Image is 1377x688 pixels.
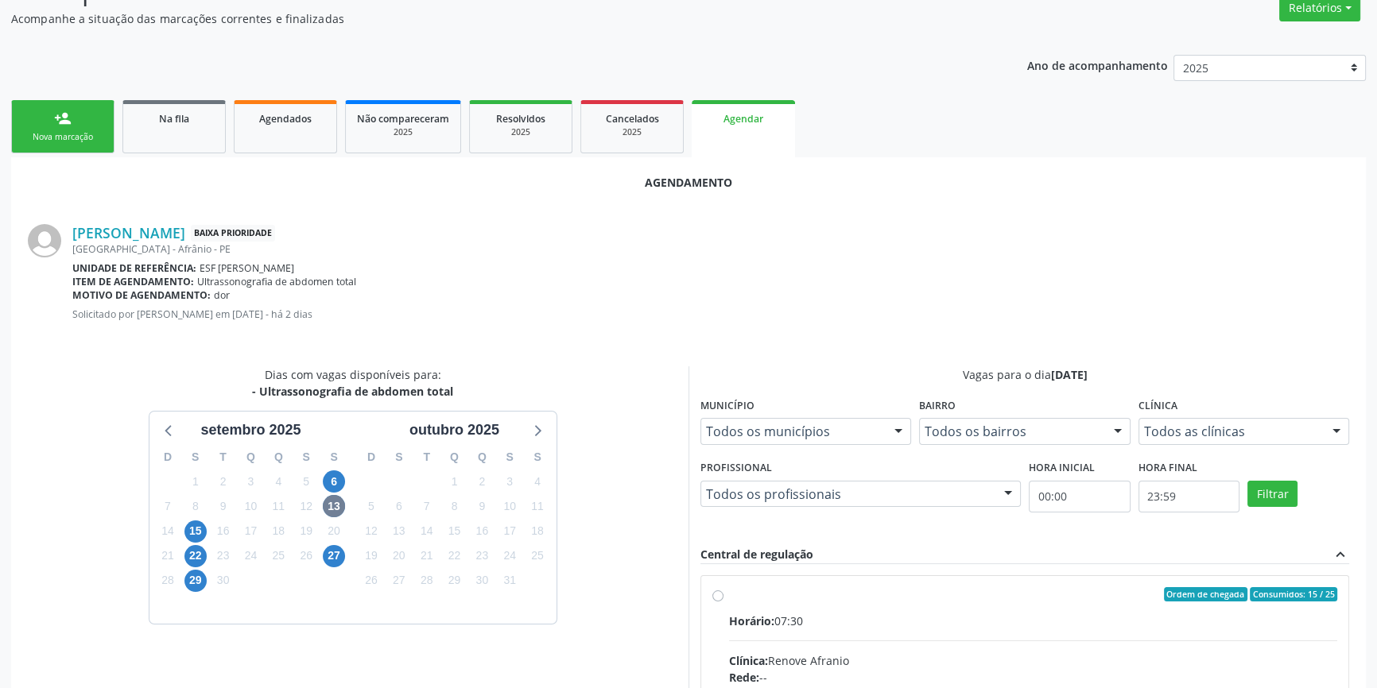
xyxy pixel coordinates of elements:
[498,520,521,543] span: sexta-feira, 17 de outubro de 2025
[212,570,235,592] span: terça-feira, 30 de setembro de 2025
[360,520,382,543] span: domingo, 12 de outubro de 2025
[700,456,772,481] label: Profissional
[416,495,438,517] span: terça-feira, 7 de outubro de 2025
[729,670,759,685] span: Rede:
[72,224,185,242] a: [PERSON_NAME]
[471,570,493,592] span: quinta-feira, 30 de outubro de 2025
[200,261,294,275] span: ESF [PERSON_NAME]
[323,495,345,517] span: sábado, 13 de setembro de 2025
[357,126,449,138] div: 2025
[267,495,289,517] span: quinta-feira, 11 de setembro de 2025
[1138,394,1177,419] label: Clínica
[237,445,265,470] div: Q
[357,112,449,126] span: Não compareceram
[252,383,453,400] div: - Ultrassonografia de abdomen total
[1029,481,1131,512] input: Selecione o horário
[1051,367,1088,382] span: [DATE]
[23,131,103,143] div: Nova marcação
[524,445,552,470] div: S
[191,225,275,242] span: Baixa Prioridade
[468,445,496,470] div: Q
[28,174,1349,191] div: Agendamento
[1138,456,1197,481] label: Hora final
[706,423,879,439] span: Todos os municípios
[1332,546,1349,563] i: expand_less
[498,570,521,592] span: sexta-feira, 31 de outubro de 2025
[323,470,345,493] span: sábado, 6 de setembro de 2025
[526,545,549,567] span: sábado, 25 de outubro de 2025
[471,520,493,543] span: quinta-feira, 16 de outubro de 2025
[360,545,382,567] span: domingo, 19 de outubro de 2025
[526,495,549,517] span: sábado, 11 de outubro de 2025
[360,570,382,592] span: domingo, 26 de outubro de 2025
[184,545,207,567] span: segunda-feira, 22 de setembro de 2025
[358,445,386,470] div: D
[154,445,182,470] div: D
[184,570,207,592] span: segunda-feira, 29 de setembro de 2025
[267,520,289,543] span: quinta-feira, 18 de setembro de 2025
[443,545,465,567] span: quarta-feira, 22 de outubro de 2025
[1250,587,1337,601] span: Consumidos: 15 / 25
[295,545,317,567] span: sexta-feira, 26 de setembro de 2025
[11,10,960,27] p: Acompanhe a situação das marcações correntes e finalizadas
[729,653,768,668] span: Clínica:
[729,652,1337,669] div: Renove Afranio
[239,520,262,543] span: quarta-feira, 17 de setembro de 2025
[157,495,179,517] span: domingo, 7 de setembro de 2025
[184,495,207,517] span: segunda-feira, 8 de setembro de 2025
[159,112,189,126] span: Na fila
[259,112,312,126] span: Agendados
[729,613,774,628] span: Horário:
[471,470,493,493] span: quinta-feira, 2 de outubro de 2025
[28,224,61,257] img: img
[157,545,179,567] span: domingo, 21 de setembro de 2025
[323,545,345,567] span: sábado, 27 de setembro de 2025
[252,366,453,400] div: Dias com vagas disponíveis para:
[592,126,672,138] div: 2025
[293,445,320,470] div: S
[481,126,560,138] div: 2025
[700,366,1349,383] div: Vagas para o dia
[385,445,413,470] div: S
[212,520,235,543] span: terça-feira, 16 de setembro de 2025
[295,520,317,543] span: sexta-feira, 19 de setembro de 2025
[388,495,410,517] span: segunda-feira, 6 de outubro de 2025
[72,261,196,275] b: Unidade de referência:
[471,545,493,567] span: quinta-feira, 23 de outubro de 2025
[416,520,438,543] span: terça-feira, 14 de outubro de 2025
[700,394,754,419] label: Município
[1247,481,1297,508] button: Filtrar
[606,112,659,126] span: Cancelados
[706,486,988,502] span: Todos os profissionais
[443,570,465,592] span: quarta-feira, 29 de outubro de 2025
[416,570,438,592] span: terça-feira, 28 de outubro de 2025
[267,545,289,567] span: quinta-feira, 25 de setembro de 2025
[1144,423,1317,439] span: Todos as clínicas
[388,520,410,543] span: segunda-feira, 13 de outubro de 2025
[320,445,348,470] div: S
[496,112,545,126] span: Resolvidos
[72,242,1349,256] div: [GEOGRAPHIC_DATA] - Afrânio - PE
[212,495,235,517] span: terça-feira, 9 de setembro de 2025
[700,546,813,563] div: Central de regulação
[239,545,262,567] span: quarta-feira, 24 de setembro de 2025
[416,545,438,567] span: terça-feira, 21 de outubro de 2025
[194,419,307,441] div: setembro 2025
[443,520,465,543] span: quarta-feira, 15 de outubro de 2025
[919,394,956,419] label: Bairro
[239,495,262,517] span: quarta-feira, 10 de setembro de 2025
[323,520,345,543] span: sábado, 20 de setembro de 2025
[729,613,1337,629] div: 07:30
[295,495,317,517] span: sexta-feira, 12 de setembro de 2025
[1027,55,1168,75] p: Ano de acompanhamento
[388,545,410,567] span: segunda-feira, 20 de outubro de 2025
[526,470,549,493] span: sábado, 4 de outubro de 2025
[295,470,317,493] span: sexta-feira, 5 de setembro de 2025
[184,520,207,543] span: segunda-feira, 15 de setembro de 2025
[498,545,521,567] span: sexta-feira, 24 de outubro de 2025
[265,445,293,470] div: Q
[498,470,521,493] span: sexta-feira, 3 de outubro de 2025
[239,470,262,493] span: quarta-feira, 3 de setembro de 2025
[498,495,521,517] span: sexta-feira, 10 de outubro de 2025
[72,307,1349,321] p: Solicitado por [PERSON_NAME] em [DATE] - há 2 dias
